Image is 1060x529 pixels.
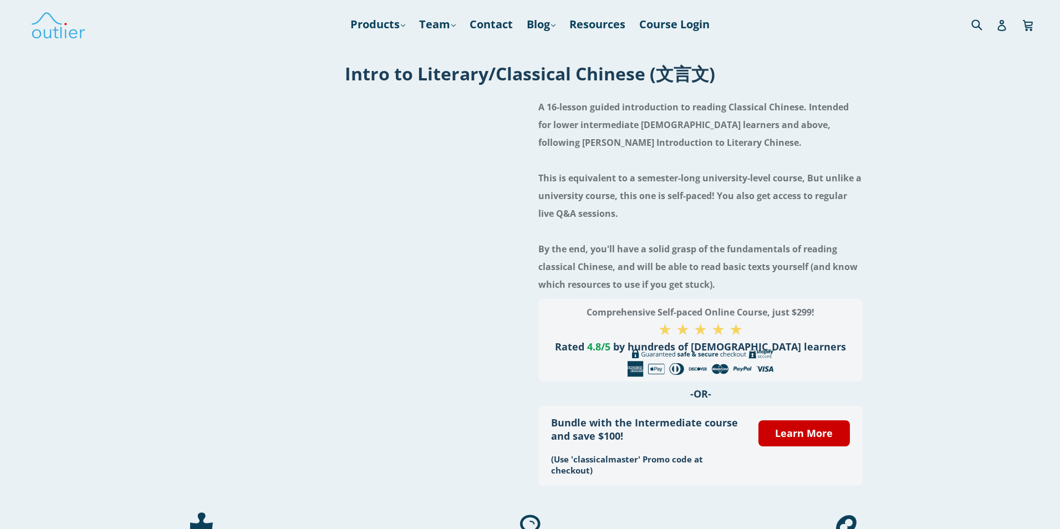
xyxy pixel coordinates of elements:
a: Products [345,14,411,34]
span: Rated [555,340,584,353]
input: Search [969,13,999,35]
a: Blog [521,14,561,34]
h3: -OR- [538,387,863,400]
h3: Comprehensive Self-paced Online Course, just $299! [551,303,849,321]
a: Team [414,14,461,34]
h3: Bundle with the Intermediate course and save $100! [551,416,742,442]
iframe: Embedded Youtube Video [197,93,522,275]
a: Contact [464,14,518,34]
span: ★ ★ ★ ★ ★ [658,318,743,339]
h3: (Use 'classicalmaster' Promo code at checkout) [551,454,742,476]
img: Outlier Linguistics [30,8,86,40]
span: 4.8/5 [587,340,610,353]
a: Learn More [758,420,849,446]
h4: A 16-lesson guided introduction to reading Classical Chinese. Intended for lower intermediate [DE... [538,98,863,293]
a: Resources [564,14,631,34]
a: Course Login [634,14,715,34]
span: by hundreds of [DEMOGRAPHIC_DATA] learners [613,340,846,353]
